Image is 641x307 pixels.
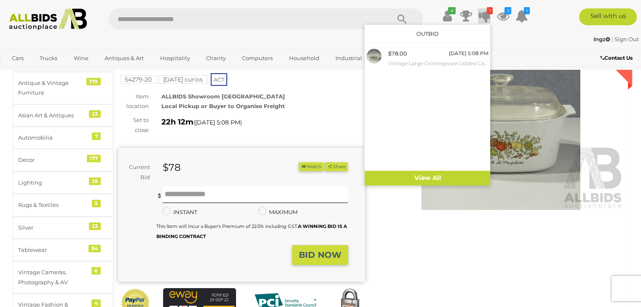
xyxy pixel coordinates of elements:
a: Hospitality [155,51,196,65]
i: 2 [504,7,511,14]
div: Silver [18,223,88,233]
div: Set to close [112,115,155,135]
span: ACT [211,73,227,86]
strong: BID NOW [299,250,341,260]
div: 25 [89,177,101,185]
a: 2 [496,8,509,24]
button: Search [381,8,423,29]
div: 6 [91,267,101,275]
a: Wine [68,51,94,65]
i: 1 [487,7,493,14]
a: Industrial [330,51,367,65]
div: 177 [87,155,101,162]
label: INSTANT [163,207,197,217]
a: [DATE] curios [158,76,207,83]
img: Allbids.com.au [5,8,91,30]
a: Silver 23 [13,217,113,239]
div: 5 [92,200,101,207]
mark: 54279-20 [120,75,156,84]
button: Watch [299,162,323,171]
a: $78.00 [DATE] 5:08 PM Vintage Large Corningware Lidded Casserole Dish [365,47,490,70]
i: 1 [524,7,530,14]
b: A WINNING BID IS A BINDING CONTRACT [156,223,347,239]
a: Asian Art & Antiques 23 [13,104,113,127]
a: View All [365,171,490,185]
div: [DATE] 5:08 PM [448,49,488,58]
strong: Local Pickup or Buyer to Organise Freight [161,103,285,109]
strong: 22h 12m [161,117,193,127]
div: Current Bid [118,162,156,182]
a: Trucks [34,51,63,65]
button: BID NOW [292,245,348,265]
div: 7 [92,132,101,140]
a: 54279-20 [120,76,156,83]
span: [DATE] 5:08 PM [195,119,240,126]
a: Decor 177 [13,149,113,171]
a: Contact Us [601,53,635,63]
a: Tablewear 54 [13,239,113,261]
div: 23 [89,110,101,118]
a: Ingz [593,36,611,42]
img: Vintage Large Corningware Lidded Casserole Dish [378,51,625,210]
div: Asian Art & Antiques [18,111,88,120]
div: 179 [86,78,101,85]
div: 23 [89,222,101,230]
div: Decor [18,155,88,165]
strong: $78 [163,161,181,173]
a: Antique & Vintage Furniture 179 [13,72,113,104]
a: Household [284,51,325,65]
label: MAXIMUM [258,207,298,217]
a: Cars [6,51,29,65]
div: $78.00 [388,49,407,58]
a: Sign Out [614,36,639,42]
strong: Ingz [593,36,610,42]
a: 1 [478,8,491,24]
a: Sell with us [579,8,637,25]
div: Outbid [593,39,632,77]
a: Outbid [416,30,439,37]
strong: ALLBIDS Showroom [GEOGRAPHIC_DATA] [161,93,285,100]
a: Automobilia 7 [13,127,113,149]
b: Contact Us [601,55,633,61]
button: Share [325,162,348,171]
h2: Antiques, Art & Memorabilia [21,53,105,71]
div: 54 [89,245,101,252]
div: Tablewear [18,245,88,255]
a: Charity [201,51,231,65]
a: ✔ [441,8,453,24]
a: Vintage Cameras, Photography & AV 6 [13,261,113,294]
span: | [611,36,613,42]
div: Antique & Vintage Furniture [18,78,88,98]
div: Lighting [18,178,88,188]
a: 1 [515,8,528,24]
i: ✔ [448,7,456,14]
div: 4 [91,299,101,307]
div: Item location [112,92,155,111]
a: Computers [236,51,278,65]
a: Lighting 25 [13,172,113,194]
img: 54279-20a.JPG [367,49,381,64]
small: Vintage Large Corningware Lidded Casserole Dish [388,59,488,68]
span: ( ) [193,119,242,126]
div: Rugs & Textiles [18,200,88,210]
a: [GEOGRAPHIC_DATA] [6,65,77,79]
li: Watch this item [299,162,323,171]
a: Antiques & Art [99,51,149,65]
mark: [DATE] curios [158,75,207,84]
div: Automobilia [18,133,88,143]
div: Vintage Cameras, Photography & AV [18,267,88,287]
small: This Item will incur a Buyer's Premium of 22.5% including GST. [156,223,347,239]
a: Rugs & Textiles 5 [13,194,113,216]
